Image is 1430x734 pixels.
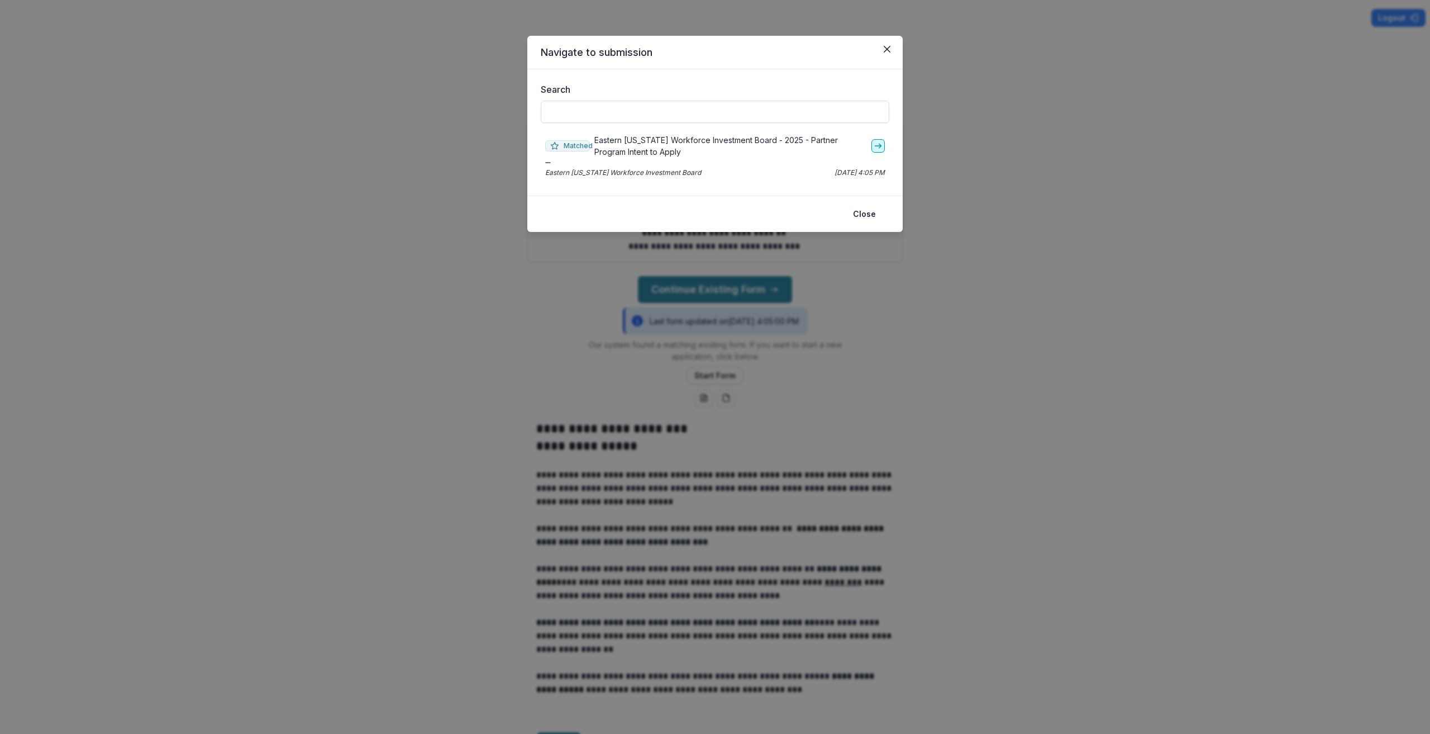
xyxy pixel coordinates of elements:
p: [DATE] 4:05 PM [835,168,885,178]
span: Matched [545,140,590,151]
a: go-to [871,139,885,153]
button: Close [878,40,896,58]
label: Search [541,83,883,96]
p: Eastern [US_STATE] Workforce Investment Board [545,168,701,178]
header: Navigate to submission [527,36,903,69]
button: Close [846,205,883,223]
p: Eastern [US_STATE] Workforce Investment Board - 2025 - Partner Program Intent to Apply [594,134,867,158]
